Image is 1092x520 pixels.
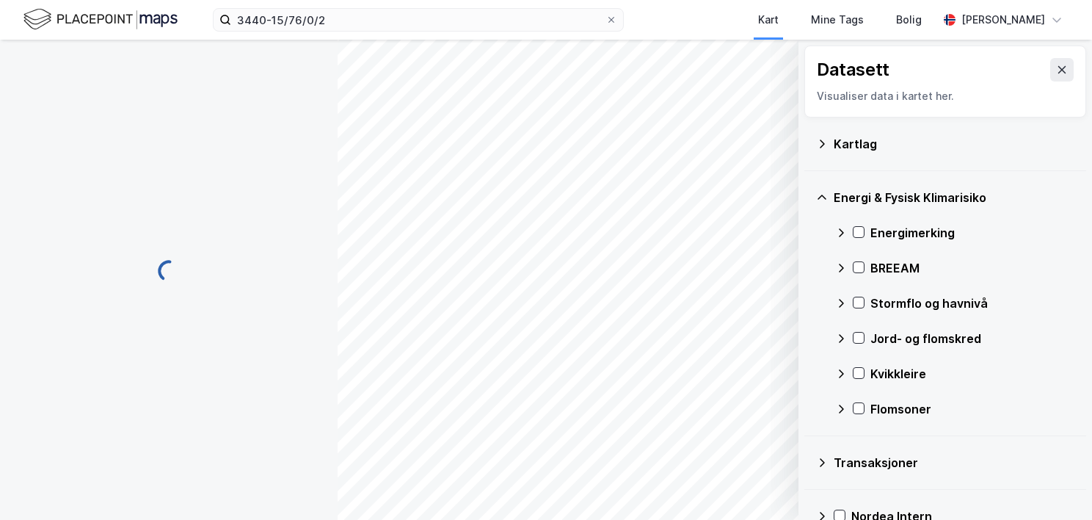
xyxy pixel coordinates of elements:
[834,135,1074,153] div: Kartlag
[811,11,864,29] div: Mine Tags
[870,224,1074,242] div: Energimerking
[817,87,1074,105] div: Visualiser data i kartet her.
[231,9,605,31] input: Søk på adresse, matrikkel, gårdeiere, leietakere eller personer
[896,11,922,29] div: Bolig
[834,454,1074,472] div: Transaksjoner
[870,400,1074,418] div: Flomsoner
[23,7,178,32] img: logo.f888ab2527a4732fd821a326f86c7f29.svg
[870,365,1074,383] div: Kvikkleire
[157,259,181,283] img: spinner.a6d8c91a73a9ac5275cf975e30b51cfb.svg
[817,58,889,82] div: Datasett
[1019,449,1092,520] iframe: Chat Widget
[870,330,1074,347] div: Jord- og flomskred
[961,11,1045,29] div: [PERSON_NAME]
[834,189,1074,206] div: Energi & Fysisk Klimarisiko
[758,11,779,29] div: Kart
[870,295,1074,312] div: Stormflo og havnivå
[870,259,1074,277] div: BREEAM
